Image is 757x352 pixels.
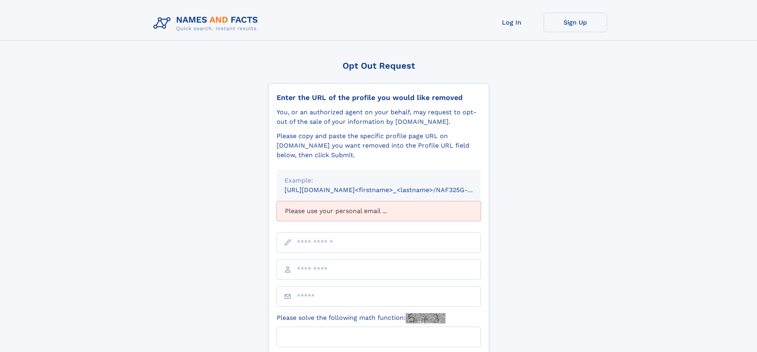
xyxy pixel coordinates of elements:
div: Example: [285,176,473,185]
small: [URL][DOMAIN_NAME]<firstname>_<lastname>/NAF325G-xxxxxxxx [285,186,496,194]
img: Logo Names and Facts [150,13,265,34]
div: Enter the URL of the profile you would like removed [277,93,481,102]
div: Opt Out Request [268,61,489,71]
label: Please solve the following math function: [277,313,445,323]
div: You, or an authorized agent on your behalf, may request to opt-out of the sale of your informatio... [277,108,481,127]
a: Sign Up [544,13,607,32]
div: Please copy and paste the specific profile page URL on [DOMAIN_NAME] you want removed into the Pr... [277,131,481,160]
div: Please use your personal email ... [277,201,481,221]
a: Log In [480,13,544,32]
